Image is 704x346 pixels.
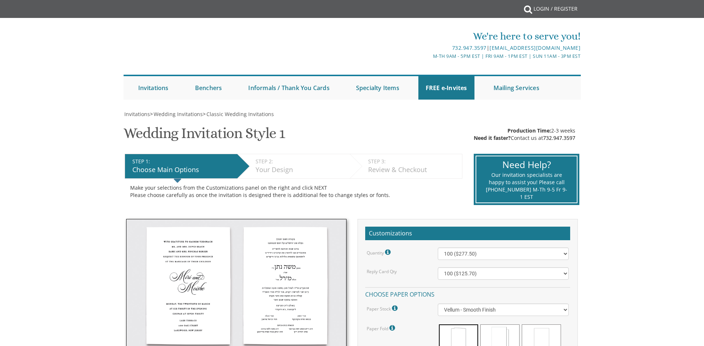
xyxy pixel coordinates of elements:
[474,127,575,142] div: 2-3 weeks Contact us at
[131,76,176,100] a: Invitations
[276,44,580,52] div: |
[150,111,203,118] span: >
[206,111,274,118] a: Classic Wedding Invitations
[507,127,551,134] span: Production Time:
[241,76,337,100] a: Informals / Thank You Cards
[154,111,203,118] span: Wedding Invitations
[203,111,274,118] span: >
[124,125,285,147] h1: Wedding Invitation Style 1
[349,76,407,100] a: Specialty Items
[486,76,547,100] a: Mailing Services
[367,268,397,275] label: Reply Card Qty
[367,248,392,257] label: Quantity
[256,158,346,165] div: STEP 2:
[368,158,458,165] div: STEP 3:
[368,165,458,175] div: Review & Checkout
[485,171,567,201] div: Our invitation specialists are happy to assist you! Please call [PHONE_NUMBER] M-Th 9-5 Fr 9-1 EST
[188,76,230,100] a: Benchers
[276,52,580,60] div: M-Th 9am - 5pm EST | Fri 9am - 1pm EST | Sun 11am - 3pm EST
[276,29,580,44] div: We're here to serve you!
[132,158,234,165] div: STEP 1:
[474,134,511,141] span: Need it faster?
[485,158,567,171] div: Need Help?
[367,323,397,333] label: Paper Fold
[124,111,150,118] a: Invitations
[132,165,234,175] div: Choose Main Options
[256,165,346,175] div: Your Design
[418,76,474,100] a: FREE e-Invites
[367,304,399,313] label: Paper Stock
[365,287,570,300] h4: Choose paper options
[452,44,487,51] a: 732.947.3597
[543,134,575,141] a: 732.947.3597
[489,44,580,51] a: [EMAIL_ADDRESS][DOMAIN_NAME]
[130,184,457,199] div: Make your selections from the Customizations panel on the right and click NEXT Please choose care...
[365,227,570,241] h2: Customizations
[153,111,203,118] a: Wedding Invitations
